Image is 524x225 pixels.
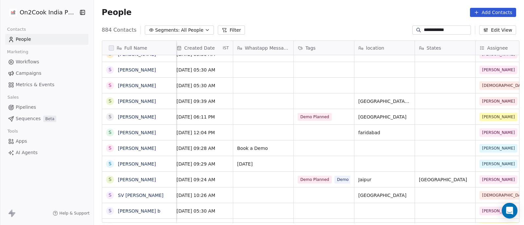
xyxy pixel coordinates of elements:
span: [DATE] [237,161,253,167]
span: [DATE] 09:24 AM [177,176,215,183]
span: [PERSON_NAME] [482,161,515,167]
span: [DATE] 05:30 AM [177,208,215,214]
span: Demo Planned [298,176,332,184]
span: [PERSON_NAME] [482,130,515,136]
span: Tags [306,45,316,51]
span: [DATE] 06:11 PM [177,114,215,120]
div: Open Intercom Messenger [502,203,517,218]
span: Book a Demo [237,145,268,152]
a: [PERSON_NAME] [118,114,156,120]
span: Help & Support [59,211,89,216]
span: Full Name [124,45,147,51]
a: [PERSON_NAME] [118,99,156,104]
a: [PERSON_NAME] [118,83,156,88]
span: [PERSON_NAME] [482,208,515,214]
span: Demo Given [334,176,364,184]
span: Demo Planned [298,113,332,121]
div: S [108,129,111,136]
a: SV [PERSON_NAME] [118,193,163,198]
a: SequencesBeta [5,113,88,124]
button: Filter [218,25,245,35]
span: [PERSON_NAME] [482,67,515,73]
a: People [5,34,88,45]
span: IST [223,45,229,51]
div: location [354,41,415,55]
span: On2Cook India Pvt. Ltd. [20,8,77,17]
div: S [108,113,111,120]
a: [PERSON_NAME] [118,130,156,135]
span: AI Agents [16,149,38,156]
a: Campaigns [5,68,88,79]
a: [PERSON_NAME] [118,146,156,151]
span: [GEOGRAPHIC_DATA] [358,192,406,199]
a: [PERSON_NAME] [118,177,156,182]
div: Whastapp Message [233,41,293,55]
button: On2Cook India Pvt. Ltd. [8,7,74,18]
span: Jaipur [358,176,371,183]
span: [DATE] 09:39 AM [177,98,215,104]
span: faridabad [358,129,380,136]
a: [PERSON_NAME] b [118,208,160,214]
span: location [366,45,384,51]
span: States [427,45,441,51]
button: Add Contacts [470,8,516,17]
span: Sequences [16,115,41,122]
a: Workflows [5,56,88,67]
span: [PERSON_NAME] [482,145,515,151]
span: Apps [16,138,27,145]
span: [DATE] 12:04 PM [177,129,215,136]
div: Full Name [102,41,176,55]
button: Edit View [479,25,516,35]
span: All People [181,27,203,34]
span: Beta [43,116,56,122]
a: [PERSON_NAME] [118,161,156,167]
span: [PERSON_NAME] [482,177,515,183]
a: Metrics & Events [5,79,88,90]
div: S [108,82,111,89]
div: S [108,176,111,183]
span: [DATE] 05:30 AM [177,67,215,73]
span: Assignee [487,45,508,51]
a: AI Agents [5,147,88,158]
span: Tools [5,126,21,136]
span: [PERSON_NAME] [482,98,515,104]
img: on2cook%20logo-04%20copy.jpg [9,8,17,16]
span: [DATE] 05:30 AM [177,82,215,89]
span: Whastapp Message [245,45,290,51]
span: [DATE] 09:29 AM [177,161,215,167]
div: States [415,41,475,55]
div: S [108,98,111,104]
span: Pipelines [16,104,36,111]
span: Workflows [16,58,39,65]
div: Created DateIST [173,41,233,55]
span: [GEOGRAPHIC_DATA], [GEOGRAPHIC_DATA] [358,98,411,104]
div: S [108,160,111,167]
span: [DATE] 10:26 AM [177,192,215,199]
a: Pipelines [5,102,88,113]
a: Help & Support [53,211,89,216]
a: [PERSON_NAME] [118,67,156,72]
div: S [108,145,111,152]
div: Tags [294,41,354,55]
span: 884 Contacts [102,26,137,34]
span: Marketing [4,47,31,57]
span: Metrics & Events [16,81,54,88]
span: [GEOGRAPHIC_DATA] [419,176,467,183]
span: People [16,36,31,43]
span: Campaigns [16,70,41,77]
a: [PERSON_NAME] [118,52,156,57]
div: S [108,66,111,73]
span: Contacts [4,24,29,34]
div: grid [102,55,177,223]
span: Sales [5,92,22,102]
span: People [102,8,132,17]
a: Apps [5,136,88,147]
div: S [108,207,111,214]
span: [PERSON_NAME] [482,114,515,120]
span: [GEOGRAPHIC_DATA] [358,114,406,120]
div: S [108,192,111,199]
span: Segments: [155,27,180,34]
span: [DATE] 09:28 AM [177,145,215,152]
span: Created Date [184,45,215,51]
